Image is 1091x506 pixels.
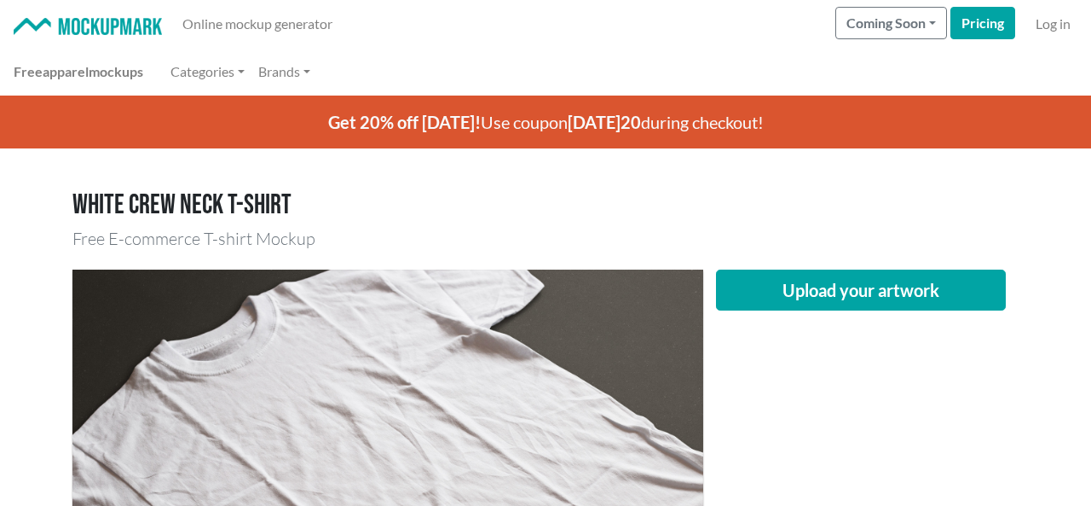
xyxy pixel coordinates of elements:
h3: Free E-commerce T-shirt Mockup [72,229,1019,249]
span: [DATE]20 [568,112,641,132]
button: Coming Soon [835,7,947,39]
a: Freeapparelmockups [7,55,150,89]
a: Online mockup generator [176,7,339,41]
p: Use coupon during checkout! [72,96,1019,148]
span: apparel [43,63,89,79]
button: Upload your artwork [716,270,1006,311]
a: Log in [1029,7,1077,41]
a: Brands [251,55,317,89]
a: Categories [164,55,251,89]
a: Pricing [950,7,1015,39]
span: Get 20% off [DATE]! [328,112,481,132]
img: Mockup Mark [14,18,162,36]
h1: White crew neck T-shirt [72,189,1019,222]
